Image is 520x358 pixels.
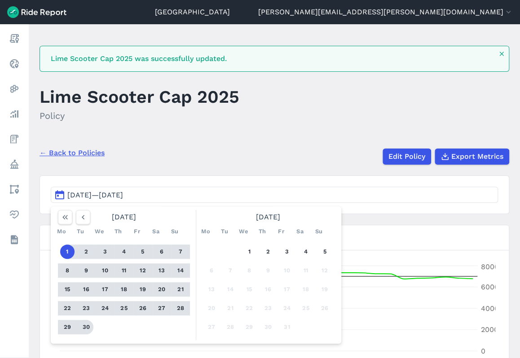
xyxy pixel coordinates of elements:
[383,148,431,165] a: Edit Policy
[223,320,238,334] button: 28
[98,263,112,278] button: 10
[293,224,307,239] div: Sa
[79,263,93,278] button: 9
[299,244,313,259] button: 4
[280,320,294,334] button: 31
[73,224,88,239] div: Tu
[261,301,275,315] button: 23
[98,301,112,315] button: 24
[481,262,499,271] tspan: 8000
[242,244,256,259] button: 1
[204,320,219,334] button: 27
[481,304,499,313] tspan: 4000
[40,109,239,122] h2: Policy
[117,282,131,297] button: 18
[51,53,493,64] div: Lime Scooter Cap 2025 was successfully updated.
[242,301,256,315] button: 22
[317,301,332,315] button: 26
[60,244,75,259] button: 1
[7,6,66,18] img: Ride Report
[154,282,169,297] button: 20
[261,282,275,297] button: 16
[274,224,288,239] div: Fr
[79,301,93,315] button: 23
[317,244,332,259] button: 5
[258,7,513,17] button: [PERSON_NAME][EMAIL_ADDRESS][PERSON_NAME][DOMAIN_NAME]
[317,263,332,278] button: 12
[111,224,125,239] div: Th
[136,263,150,278] button: 12
[79,244,93,259] button: 2
[149,224,163,239] div: Sa
[481,325,498,334] tspan: 2000
[223,301,238,315] button: 21
[54,210,194,224] div: [DATE]
[117,244,131,259] button: 4
[98,282,112,297] button: 17
[299,282,313,297] button: 18
[6,156,22,172] a: Policy
[40,225,509,250] h3: Compliance for Lime Scooter Cap 2025
[242,282,256,297] button: 15
[223,282,238,297] button: 14
[117,263,131,278] button: 11
[217,224,232,239] div: Tu
[481,283,499,291] tspan: 6000
[154,263,169,278] button: 13
[6,206,22,223] a: Health
[280,244,294,259] button: 3
[6,131,22,147] a: Fees
[280,282,294,297] button: 17
[136,282,150,297] button: 19
[60,282,75,297] button: 15
[154,244,169,259] button: 6
[60,263,75,278] button: 8
[451,151,503,162] span: Export Metrics
[198,210,338,224] div: [DATE]
[204,263,219,278] button: 6
[136,244,150,259] button: 5
[255,224,269,239] div: Th
[173,301,188,315] button: 28
[60,301,75,315] button: 22
[236,224,251,239] div: We
[6,56,22,72] a: Realtime
[261,263,275,278] button: 9
[67,191,123,199] span: [DATE]—[DATE]
[79,320,93,334] button: 30
[92,224,106,239] div: We
[60,320,75,334] button: 29
[242,320,256,334] button: 29
[130,224,144,239] div: Fr
[79,282,93,297] button: 16
[136,301,150,315] button: 26
[242,263,256,278] button: 8
[280,301,294,315] button: 24
[6,81,22,97] a: Heatmaps
[98,244,112,259] button: 3
[173,282,188,297] button: 21
[6,181,22,197] a: Areas
[154,301,169,315] button: 27
[155,7,230,17] a: [GEOGRAPHIC_DATA]
[435,148,509,165] button: Export Metrics
[198,224,213,239] div: Mo
[6,231,22,248] a: Datasets
[280,263,294,278] button: 10
[54,224,69,239] div: Mo
[51,187,498,203] button: [DATE]—[DATE]
[481,347,485,355] tspan: 0
[6,106,22,122] a: Analyze
[173,263,188,278] button: 14
[117,301,131,315] button: 25
[317,282,332,297] button: 19
[299,301,313,315] button: 25
[204,282,219,297] button: 13
[173,244,188,259] button: 7
[40,148,105,158] a: ← Back to Policies
[299,263,313,278] button: 11
[6,31,22,47] a: Report
[261,244,275,259] button: 2
[261,320,275,334] button: 30
[167,224,182,239] div: Su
